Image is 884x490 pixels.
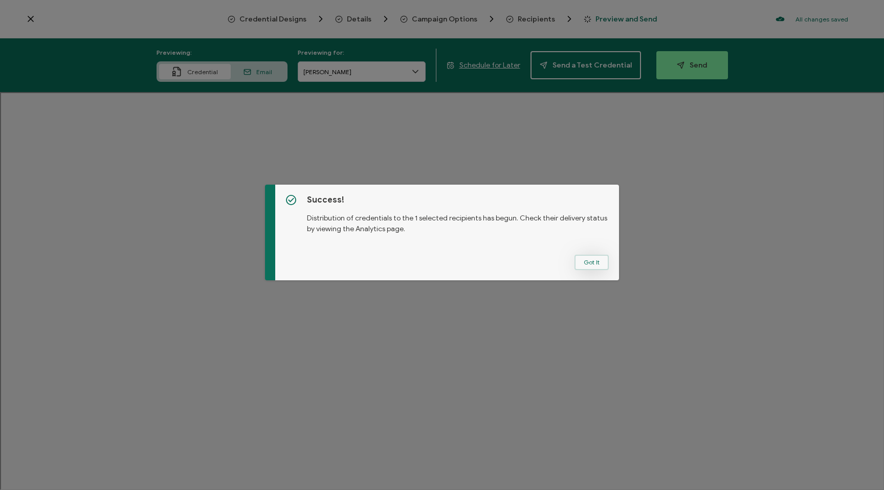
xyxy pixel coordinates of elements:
[574,255,609,270] button: Got It
[833,441,884,490] iframe: Chat Widget
[265,185,618,280] div: dialog
[307,195,608,205] h5: Success!
[307,205,608,234] p: Distribution of credentials to the 1 selected recipients has begun. Check their delivery status b...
